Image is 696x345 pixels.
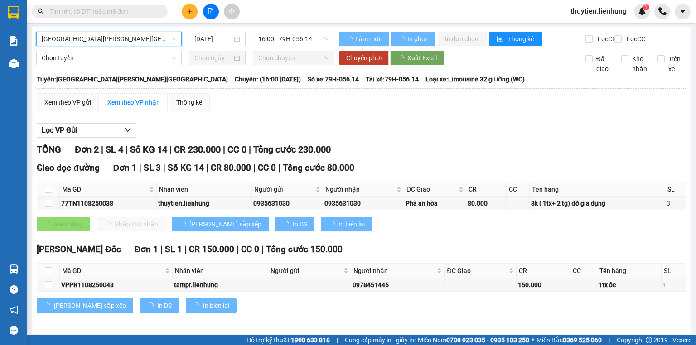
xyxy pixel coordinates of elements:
span: CC 0 [258,163,276,173]
span: | [223,144,225,155]
span: loading [283,221,293,227]
span: Đơn 1 [135,244,159,254]
span: loading [179,221,189,227]
td: VPPR1108250048 [60,278,173,292]
span: CR 230.000 [174,144,221,155]
input: Tìm tên, số ĐT hoặc mã đơn [50,6,157,16]
input: 11/08/2025 [194,34,232,44]
span: message [10,326,18,335]
span: In biên lai [203,301,229,311]
div: Xem theo VP gửi [44,97,91,107]
button: Lọc VP Gửi [37,123,136,138]
th: Tên hàng [530,182,665,197]
button: aim [224,4,240,19]
button: In DS [275,217,314,231]
span: loading [397,55,407,61]
td: 77TN1108250038 [60,197,157,210]
span: | [253,163,256,173]
span: TỔNG [37,144,61,155]
span: | [237,244,239,254]
button: Xuất Excel [390,51,444,65]
span: aim [228,8,235,14]
div: 0935631030 [253,198,322,208]
img: solution-icon [9,36,19,46]
div: 77TN1108250038 [61,198,155,208]
div: 3k ( 1tx+ 2 tg) đồ gia dụng [531,198,663,208]
span: Tổng cước 150.000 [266,244,343,254]
span: Đơn 1 [113,163,137,173]
span: Chọn chuyến [258,51,329,65]
strong: 0708 023 035 - 0935 103 250 [446,336,529,344]
span: Người gửi [271,266,341,276]
span: [PERSON_NAME] sắp xếp [189,219,261,229]
span: SL 3 [144,163,161,173]
span: Số KG 14 [168,163,204,173]
span: | [337,335,338,345]
span: Kho nhận [628,54,651,74]
th: CR [466,182,507,197]
button: In biên lai [321,217,372,231]
span: | [261,244,264,254]
span: notification [10,306,18,314]
div: Phà an hòa [406,198,464,208]
span: 16:00 - 79H-056.14 [258,32,329,46]
span: | [101,144,103,155]
div: 1 [663,280,685,290]
span: Chọn tuyến [42,51,176,65]
div: Xem theo VP nhận [107,97,160,107]
span: Cung cấp máy in - giấy in: [345,335,416,345]
th: CC [507,182,530,197]
span: search [38,8,44,14]
div: Thống kê [176,97,202,107]
span: loading [346,36,354,42]
button: In đơn chọn [438,32,487,46]
div: 150.000 [518,280,569,290]
th: SL [665,182,686,197]
span: CR 150.000 [189,244,234,254]
button: In DS [140,298,179,313]
th: Tên hàng [597,264,662,278]
span: copyright [646,337,652,343]
span: ĐC Giao [406,184,457,194]
span: CR 80.000 [211,163,251,173]
span: [PERSON_NAME] sắp xếp [54,301,126,311]
span: 1 [644,4,648,10]
span: Mã GD [62,184,147,194]
span: Nha Trang - Châu Đốc [42,32,176,46]
span: | [184,244,187,254]
span: file-add [208,8,214,14]
th: SL [662,264,686,278]
th: Nhân viên [157,182,252,197]
span: CC 0 [241,244,259,254]
img: logo-vxr [8,6,19,19]
span: Thống kê [508,34,535,44]
span: Tài xế: 79H-056.14 [366,74,419,84]
div: 0978451445 [353,280,443,290]
button: Chuyển phơi [339,51,389,65]
span: Miền Bắc [536,335,602,345]
button: [PERSON_NAME] sắp xếp [37,298,133,313]
button: caret-down [675,4,691,19]
button: file-add [203,4,219,19]
span: caret-down [679,7,687,15]
span: ĐC Giao [447,266,507,276]
span: Trên xe [665,54,687,74]
div: VPPR1108250048 [61,280,171,290]
button: In biên lai [186,298,237,313]
span: Người gửi [254,184,314,194]
span: In DS [157,301,172,311]
div: 1tx ốc [599,280,660,290]
button: Giao hàng [37,217,90,231]
span: question-circle [10,285,18,294]
th: Nhân viên [173,264,268,278]
button: Nhập kho nhận [97,217,165,231]
button: Làm mới [339,32,389,46]
span: | [163,163,165,173]
span: Đã giao [593,54,615,74]
span: Xuất Excel [407,53,437,63]
span: | [278,163,280,173]
span: Miền Nam [418,335,529,345]
img: warehouse-icon [9,59,19,68]
span: | [139,163,141,173]
span: CC 0 [227,144,246,155]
